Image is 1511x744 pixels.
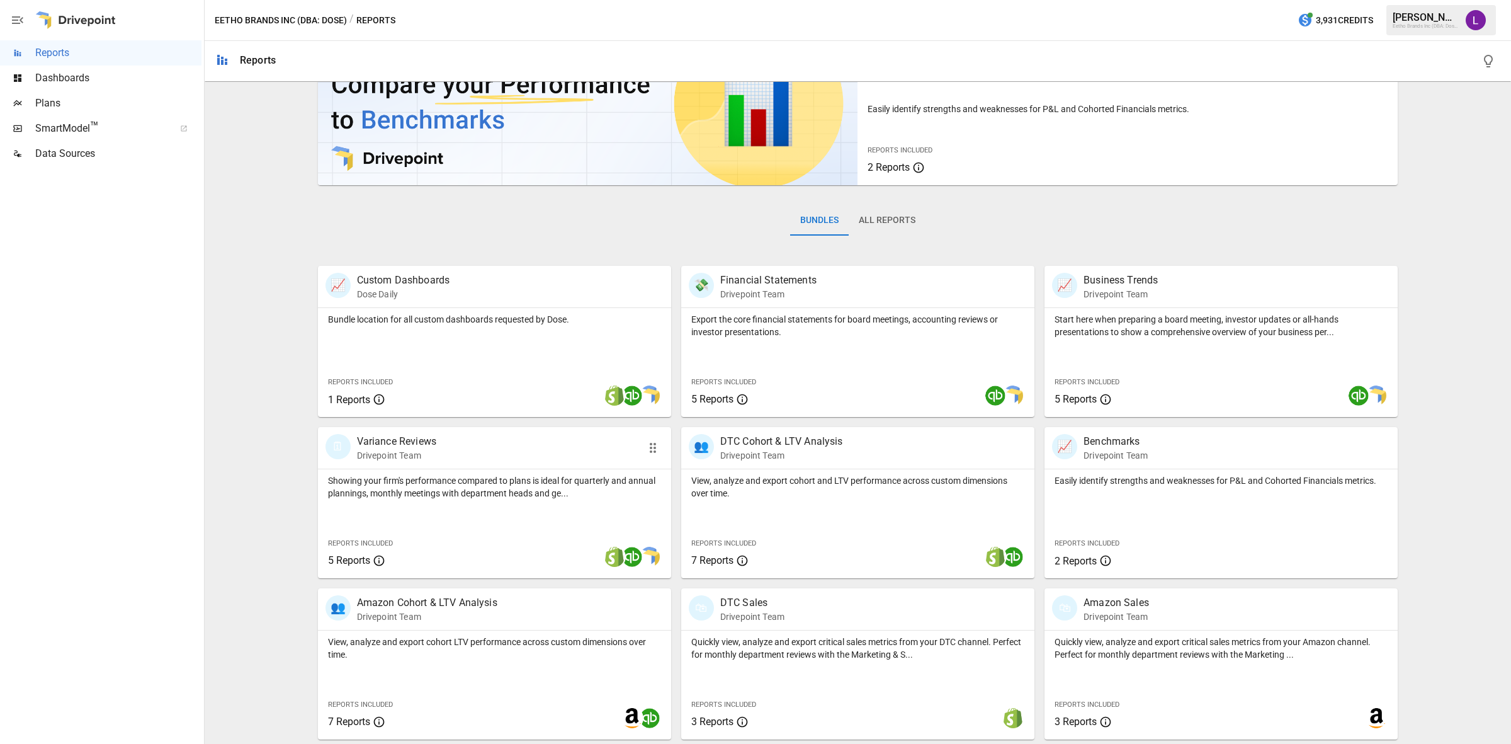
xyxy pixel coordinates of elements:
[622,708,642,728] img: amazon
[328,539,393,547] span: Reports Included
[1349,386,1369,406] img: quickbooks
[1316,13,1373,28] span: 3,931 Credits
[1293,9,1378,32] button: 3,931Credits
[325,273,351,298] div: 📈
[1055,701,1119,709] span: Reports Included
[1084,273,1158,288] p: Business Trends
[1055,313,1388,338] p: Start here when preparing a board meeting, investor updates or all-hands presentations to show a ...
[1084,595,1149,610] p: Amazon Sales
[640,386,660,406] img: smart model
[640,547,660,567] img: smart model
[357,595,497,610] p: Amazon Cohort & LTV Analysis
[868,103,1388,115] p: Easily identify strengths and weaknesses for P&L and Cohorted Financials metrics.
[328,378,393,386] span: Reports Included
[357,273,450,288] p: Custom Dashboards
[35,121,166,136] span: SmartModel
[691,554,733,566] span: 7 Reports
[328,636,661,661] p: View, analyze and export cohort LTV performance across custom dimensions over time.
[1055,393,1097,405] span: 5 Reports
[328,474,661,500] p: Showing your firm's performance compared to plans is ideal for quarterly and annual plannings, mo...
[691,539,756,547] span: Reports Included
[691,716,733,728] span: 3 Reports
[1052,595,1077,621] div: 🛍
[689,595,714,621] div: 🛍
[35,71,201,86] span: Dashboards
[328,394,370,406] span: 1 Reports
[985,547,1005,567] img: shopify
[689,434,714,459] div: 👥
[720,288,817,300] p: Drivepoint Team
[1055,636,1388,661] p: Quickly view, analyze and export critical sales metrics from your Amazon channel. Perfect for mon...
[1084,288,1158,300] p: Drivepoint Team
[868,146,932,154] span: Reports Included
[240,54,276,66] div: Reports
[985,386,1005,406] img: quickbooks
[604,386,625,406] img: shopify
[691,393,733,405] span: 5 Reports
[849,205,925,236] button: All Reports
[1003,386,1023,406] img: smart model
[357,434,436,449] p: Variance Reviews
[604,547,625,567] img: shopify
[325,595,351,621] div: 👥
[328,701,393,709] span: Reports Included
[318,21,858,185] img: video thumbnail
[1366,708,1386,728] img: amazon
[1393,11,1458,23] div: [PERSON_NAME]
[1055,555,1097,567] span: 2 Reports
[35,96,201,111] span: Plans
[1466,10,1486,30] img: Libby Knowles
[1366,386,1386,406] img: smart model
[1003,547,1023,567] img: quickbooks
[720,595,784,610] p: DTC Sales
[720,273,817,288] p: Financial Statements
[691,701,756,709] span: Reports Included
[325,434,351,459] div: 🗓
[790,205,849,236] button: Bundles
[1003,708,1023,728] img: shopify
[1084,434,1148,449] p: Benchmarks
[622,547,642,567] img: quickbooks
[691,636,1024,661] p: Quickly view, analyze and export critical sales metrics from your DTC channel. Perfect for monthl...
[720,449,843,462] p: Drivepoint Team
[691,474,1024,500] p: View, analyze and export cohort and LTV performance across custom dimensions over time.
[640,708,660,728] img: quickbooks
[349,13,354,28] div: /
[622,386,642,406] img: quickbooks
[1055,716,1097,728] span: 3 Reports
[35,45,201,60] span: Reports
[328,554,370,566] span: 5 Reports
[720,434,843,449] p: DTC Cohort & LTV Analysis
[328,716,370,728] span: 7 Reports
[1084,449,1148,462] p: Drivepoint Team
[328,313,661,326] p: Bundle location for all custom dashboards requested by Dose.
[1458,3,1493,38] button: Libby Knowles
[1055,378,1119,386] span: Reports Included
[691,313,1024,338] p: Export the core financial statements for board meetings, accounting reviews or investor presentat...
[357,288,450,300] p: Dose Daily
[357,610,497,623] p: Drivepoint Team
[90,119,99,135] span: ™
[689,273,714,298] div: 💸
[1052,434,1077,459] div: 📈
[691,378,756,386] span: Reports Included
[1052,273,1077,298] div: 📈
[1055,474,1388,487] p: Easily identify strengths and weaknesses for P&L and Cohorted Financials metrics.
[1084,610,1149,623] p: Drivepoint Team
[868,161,910,173] span: 2 Reports
[720,610,784,623] p: Drivepoint Team
[35,146,201,161] span: Data Sources
[215,13,347,28] button: Eetho Brands Inc (DBA: Dose)
[357,449,436,462] p: Drivepoint Team
[1055,539,1119,547] span: Reports Included
[1393,23,1458,29] div: Eetho Brands Inc (DBA: Dose)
